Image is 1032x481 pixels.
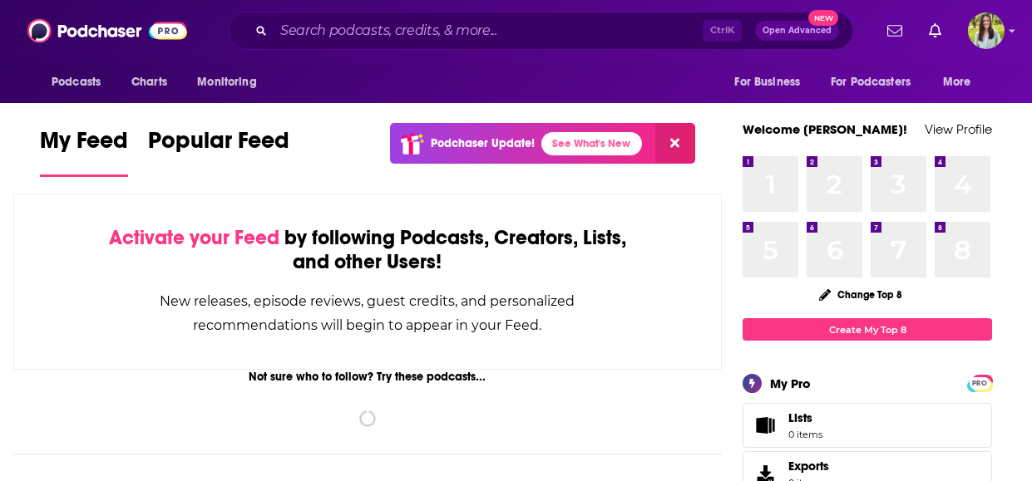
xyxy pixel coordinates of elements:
[943,71,971,94] span: More
[40,126,128,164] span: My Feed
[970,377,990,390] span: PRO
[763,27,832,35] span: Open Advanced
[27,15,187,47] img: Podchaser - Follow, Share and Rate Podcasts
[274,17,703,44] input: Search podcasts, credits, & more...
[109,225,279,250] span: Activate your Feed
[131,71,167,94] span: Charts
[968,12,1005,49] span: Logged in as meaghanyoungblood
[788,459,829,474] span: Exports
[743,121,907,137] a: Welcome [PERSON_NAME]!
[788,429,822,440] span: 0 items
[723,66,821,98] button: open menu
[748,414,782,437] span: Lists
[820,66,935,98] button: open menu
[970,376,990,389] a: PRO
[13,370,722,384] div: Not sure who to follow? Try these podcasts...
[431,136,535,150] p: Podchaser Update!
[121,66,177,98] a: Charts
[40,66,122,98] button: open menu
[541,132,642,155] a: See What's New
[185,66,278,98] button: open menu
[809,284,912,305] button: Change Top 8
[831,71,911,94] span: For Podcasters
[197,71,256,94] span: Monitoring
[770,375,811,391] div: My Pro
[788,410,822,425] span: Lists
[734,71,800,94] span: For Business
[148,126,289,164] span: Popular Feed
[40,126,128,177] a: My Feed
[743,403,992,448] a: Lists
[97,226,638,274] div: by following Podcasts, Creators, Lists, and other Users!
[52,71,101,94] span: Podcasts
[148,126,289,177] a: Popular Feed
[755,21,839,41] button: Open AdvancedNew
[968,12,1005,49] button: Show profile menu
[808,10,838,26] span: New
[925,121,992,137] a: View Profile
[228,12,853,50] div: Search podcasts, credits, & more...
[931,66,992,98] button: open menu
[788,410,812,425] span: Lists
[703,20,742,42] span: Ctrl K
[968,12,1005,49] img: User Profile
[97,289,638,337] div: New releases, episode reviews, guest credits, and personalized recommendations will begin to appe...
[922,17,948,45] a: Show notifications dropdown
[743,318,992,341] a: Create My Top 8
[881,17,909,45] a: Show notifications dropdown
